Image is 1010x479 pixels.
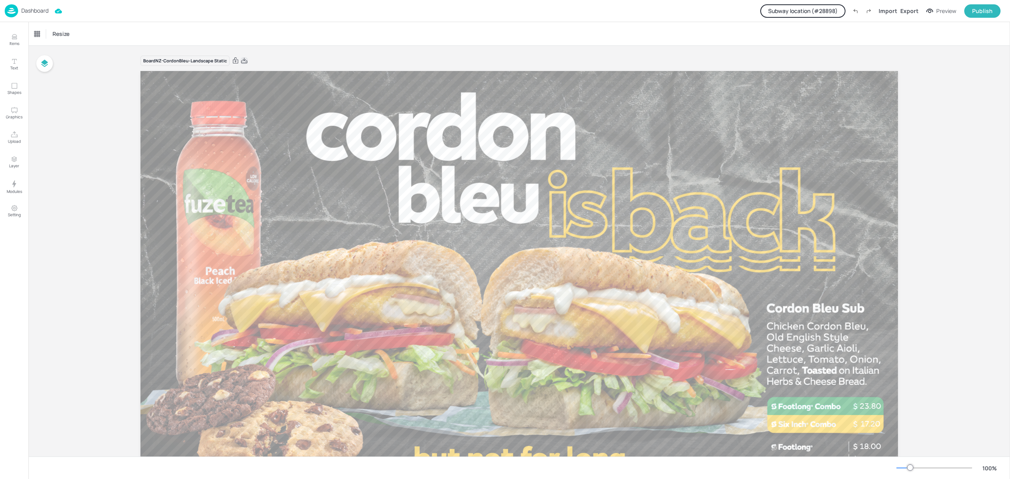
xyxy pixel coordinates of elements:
[860,455,881,464] span: 12.00
[964,4,1001,18] button: Publish
[972,7,993,15] div: Publish
[922,5,961,17] button: Preview
[879,7,897,15] div: Import
[760,4,845,18] button: Subway location (#28898)
[140,56,230,66] div: Board NZ-CordonBleu-Landscape Static
[855,400,887,412] p: 23.80
[5,4,18,17] img: logo-86c26b7e.jpg
[862,4,875,18] label: Redo (Ctrl + Y)
[849,4,862,18] label: Undo (Ctrl + Z)
[51,30,71,38] span: Resize
[855,418,887,429] p: 17.20
[900,7,918,15] div: Export
[860,442,881,451] span: 18.00
[21,8,49,13] p: Dashboard
[980,464,999,472] div: 100 %
[936,7,956,15] div: Preview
